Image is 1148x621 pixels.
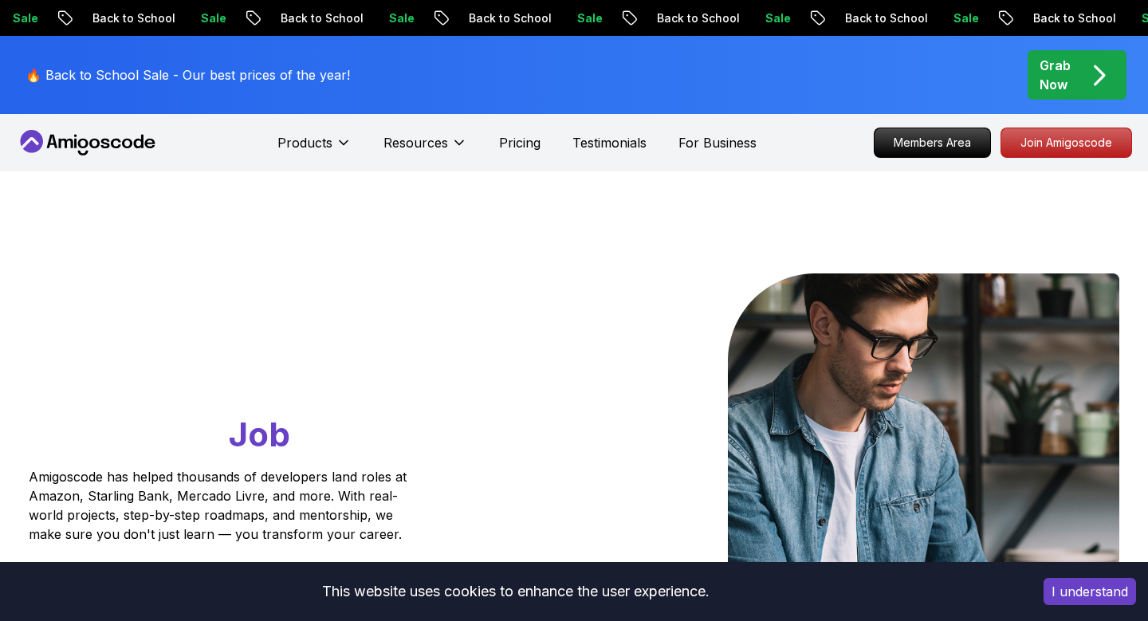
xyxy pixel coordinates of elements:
[419,10,527,26] p: Back to School
[229,414,290,454] span: Job
[903,10,954,26] p: Sale
[29,273,468,458] h1: Go From Learning to Hired: Master Java, Spring Boot & Cloud Skills That Get You the
[678,133,757,152] a: For Business
[151,10,202,26] p: Sale
[1091,10,1142,26] p: Sale
[29,467,411,544] p: Amigoscode has helped thousands of developers land roles at Amazon, Starling Bank, Mercado Livre,...
[1040,56,1071,94] p: Grab Now
[874,128,991,158] a: Members Area
[875,128,990,157] p: Members Area
[983,10,1091,26] p: Back to School
[527,10,578,26] p: Sale
[795,10,903,26] p: Back to School
[1044,578,1136,605] button: Accept cookies
[572,133,647,152] a: Testimonials
[339,10,390,26] p: Sale
[499,133,541,152] a: Pricing
[1001,128,1131,157] p: Join Amigoscode
[26,65,350,85] p: 🔥 Back to School Sale - Our best prices of the year!
[42,10,151,26] p: Back to School
[12,574,1020,609] div: This website uses cookies to enhance the user experience.
[277,133,352,165] button: Products
[230,10,339,26] p: Back to School
[383,133,448,152] p: Resources
[1001,128,1132,158] a: Join Amigoscode
[277,133,332,152] p: Products
[715,10,766,26] p: Sale
[607,10,715,26] p: Back to School
[383,133,467,165] button: Resources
